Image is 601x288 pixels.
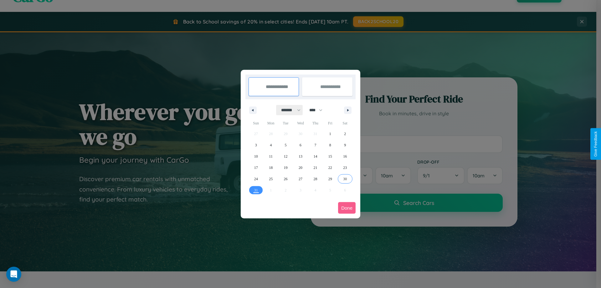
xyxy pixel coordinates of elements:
[338,151,352,162] button: 16
[263,162,278,173] button: 18
[328,162,332,173] span: 22
[263,118,278,128] span: Mon
[249,173,263,185] button: 24
[293,118,308,128] span: Wed
[269,162,273,173] span: 18
[284,173,288,185] span: 26
[314,139,316,151] span: 7
[308,151,323,162] button: 14
[284,162,288,173] span: 19
[278,139,293,151] button: 5
[343,173,347,185] span: 30
[254,185,258,196] span: 31
[308,118,323,128] span: Thu
[254,151,258,162] span: 10
[255,139,257,151] span: 3
[270,139,272,151] span: 4
[269,173,273,185] span: 25
[329,139,331,151] span: 8
[299,162,302,173] span: 20
[299,151,302,162] span: 13
[328,173,332,185] span: 29
[338,202,356,214] button: Done
[278,173,293,185] button: 26
[285,139,287,151] span: 5
[344,128,346,139] span: 2
[293,151,308,162] button: 13
[308,139,323,151] button: 7
[344,139,346,151] span: 9
[323,128,337,139] button: 1
[293,162,308,173] button: 20
[308,173,323,185] button: 28
[293,173,308,185] button: 27
[299,173,302,185] span: 27
[254,162,258,173] span: 17
[313,151,317,162] span: 14
[328,151,332,162] span: 15
[323,118,337,128] span: Fri
[323,173,337,185] button: 29
[338,162,352,173] button: 23
[343,151,347,162] span: 16
[269,151,273,162] span: 11
[263,173,278,185] button: 25
[338,139,352,151] button: 9
[323,139,337,151] button: 8
[338,128,352,139] button: 2
[249,162,263,173] button: 17
[278,151,293,162] button: 12
[329,128,331,139] span: 1
[254,173,258,185] span: 24
[300,139,301,151] span: 6
[323,151,337,162] button: 15
[278,162,293,173] button: 19
[343,162,347,173] span: 23
[338,118,352,128] span: Sat
[313,173,317,185] span: 28
[313,162,317,173] span: 21
[593,131,598,157] div: Give Feedback
[293,139,308,151] button: 6
[249,185,263,196] button: 31
[263,139,278,151] button: 4
[263,151,278,162] button: 11
[249,139,263,151] button: 3
[6,267,21,282] div: Open Intercom Messenger
[249,151,263,162] button: 10
[323,162,337,173] button: 22
[338,173,352,185] button: 30
[278,118,293,128] span: Tue
[308,162,323,173] button: 21
[249,118,263,128] span: Sun
[284,151,288,162] span: 12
